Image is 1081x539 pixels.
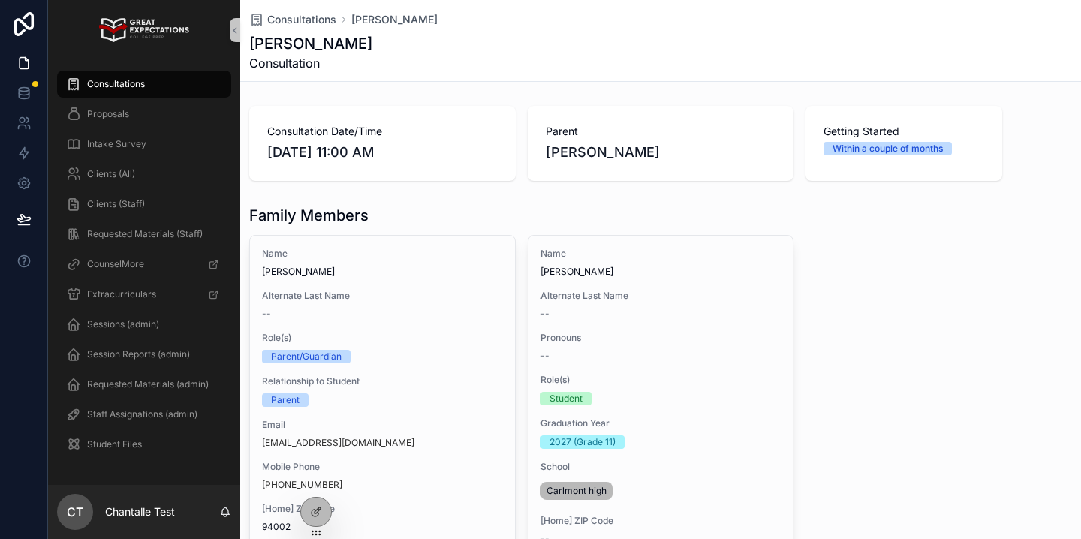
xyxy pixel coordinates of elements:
div: scrollable content [48,60,240,485]
span: Alternate Last Name [262,290,503,302]
span: Proposals [87,108,129,120]
a: CounselMore [57,251,231,278]
span: [PERSON_NAME] [546,142,776,163]
span: Consultations [87,78,145,90]
a: Requested Materials (Staff) [57,221,231,248]
a: Requested Materials (admin) [57,371,231,398]
span: Alternate Last Name [540,290,781,302]
img: App logo [99,18,188,42]
span: Consultations [267,12,336,27]
a: Clients (All) [57,161,231,188]
span: Staff Assignations (admin) [87,408,197,420]
span: Intake Survey [87,138,146,150]
span: Graduation Year [540,417,781,429]
span: School [540,461,781,473]
span: Getting Started [824,124,984,139]
span: Clients (Staff) [87,198,145,210]
span: -- [262,308,271,320]
div: Parent [271,393,300,407]
h1: Family Members [249,205,369,226]
span: Sessions (admin) [87,318,159,330]
span: -- [540,350,550,362]
p: Chantalle Test [105,504,175,519]
span: [DATE] 11:00 AM [267,142,498,163]
a: Session Reports (admin) [57,341,231,368]
span: Carlmont high [547,485,607,497]
span: Role(s) [540,374,781,386]
span: Session Reports (admin) [87,348,190,360]
span: Pronouns [540,332,781,344]
span: Consultation [249,54,372,72]
span: Name [262,248,503,260]
span: [Home] ZIP Code [540,515,781,527]
span: Role(s) [262,332,503,344]
span: -- [540,308,550,320]
a: Consultations [249,12,336,27]
h1: [PERSON_NAME] [249,33,372,54]
span: Parent [546,124,776,139]
a: Sessions (admin) [57,311,231,338]
span: Mobile Phone [262,461,503,473]
span: Clients (All) [87,168,135,180]
a: [EMAIL_ADDRESS][DOMAIN_NAME] [262,437,414,449]
span: 94002 [262,521,503,533]
span: Name [540,248,781,260]
a: [PHONE_NUMBER] [262,479,342,491]
span: CounselMore [87,258,144,270]
span: Requested Materials (admin) [87,378,209,390]
a: Consultations [57,71,231,98]
a: Extracurriculars [57,281,231,308]
div: Student [550,392,583,405]
a: Intake Survey [57,131,231,158]
div: 2027 (Grade 11) [550,435,616,449]
div: Parent/Guardian [271,350,342,363]
span: Relationship to Student [262,375,503,387]
span: Student Files [87,438,142,450]
span: Requested Materials (Staff) [87,228,203,240]
span: [PERSON_NAME] [262,266,503,278]
span: Consultation Date/Time [267,124,498,139]
a: Staff Assignations (admin) [57,401,231,428]
span: Email [262,419,503,431]
a: [PERSON_NAME] [351,12,438,27]
a: Clients (Staff) [57,191,231,218]
a: Proposals [57,101,231,128]
div: Within a couple of months [833,142,943,155]
span: [Home] ZIP Code [262,503,503,515]
a: Student Files [57,431,231,458]
span: [PERSON_NAME] [540,266,781,278]
span: Extracurriculars [87,288,156,300]
span: CT [67,503,83,521]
